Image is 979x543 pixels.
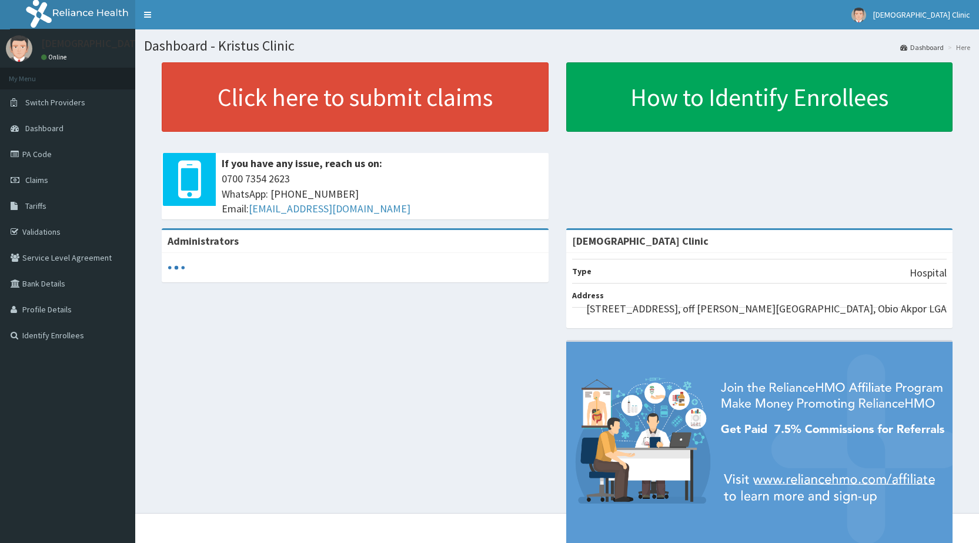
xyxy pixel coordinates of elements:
[6,35,32,62] img: User Image
[25,123,64,134] span: Dashboard
[572,234,709,248] strong: [DEMOGRAPHIC_DATA] Clinic
[945,42,970,52] li: Here
[222,171,543,216] span: 0700 7354 2623 WhatsApp: [PHONE_NUMBER] Email:
[168,259,185,277] svg: audio-loading
[851,8,866,22] img: User Image
[25,97,85,108] span: Switch Providers
[586,301,947,317] p: [STREET_ADDRESS], off [PERSON_NAME][GEOGRAPHIC_DATA], Obio Akpor LGA
[144,38,970,54] h1: Dashboard - Kristus Clinic
[873,9,970,20] span: [DEMOGRAPHIC_DATA] Clinic
[25,175,48,185] span: Claims
[572,290,604,301] b: Address
[566,62,953,132] a: How to Identify Enrollees
[168,234,239,248] b: Administrators
[41,38,172,49] p: [DEMOGRAPHIC_DATA] Clinic
[25,201,46,211] span: Tariffs
[41,53,69,61] a: Online
[249,202,410,215] a: [EMAIL_ADDRESS][DOMAIN_NAME]
[222,156,382,170] b: If you have any issue, reach us on:
[910,265,947,281] p: Hospital
[572,266,592,277] b: Type
[162,62,549,132] a: Click here to submit claims
[900,42,944,52] a: Dashboard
